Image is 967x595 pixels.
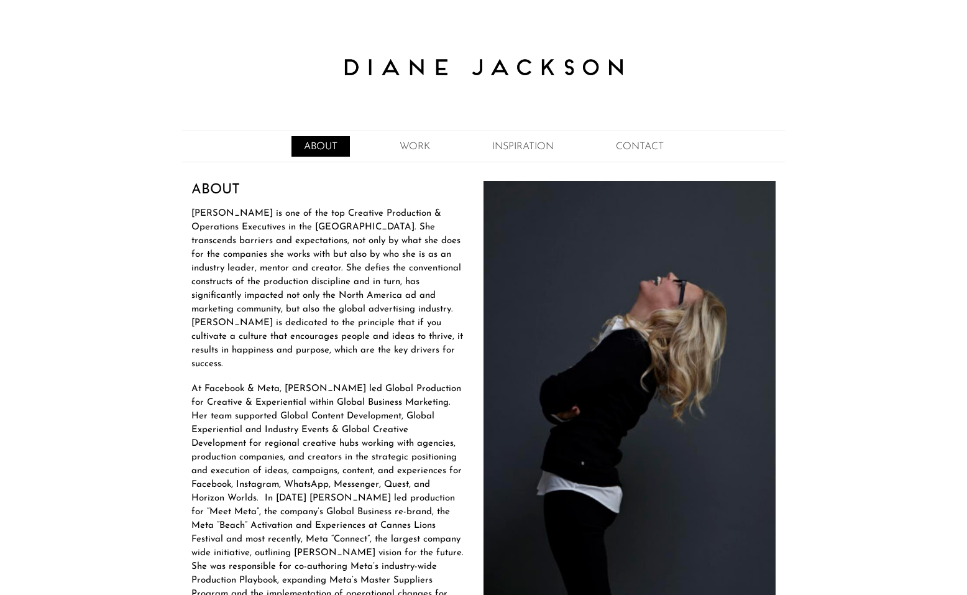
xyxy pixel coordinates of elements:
p: [PERSON_NAME] is one of the top Creative Production & Operations Executives in the [GEOGRAPHIC_DA... [191,207,776,371]
img: Diane Jackson [328,39,639,96]
a: ABOUT [291,136,350,157]
h3: ABOUT [191,181,776,199]
a: WORK [387,136,442,157]
a: CONTACT [603,136,676,157]
a: INSPIRATION [480,136,566,157]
